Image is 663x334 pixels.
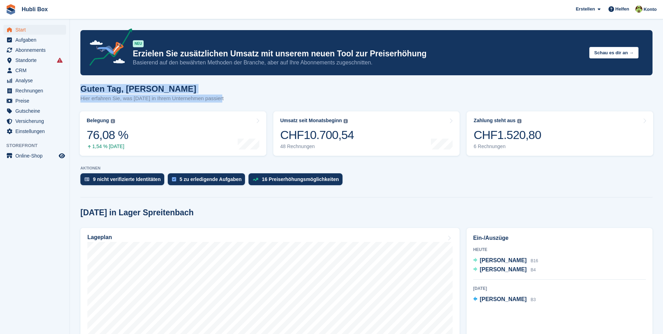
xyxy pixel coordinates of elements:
div: CHF10.700,54 [280,128,354,142]
span: B16 [531,258,538,263]
span: Einstellungen [15,126,57,136]
img: price_increase_opportunities-93ffe204e8149a01c8c9dc8f82e8f89637d9d84a8eef4429ea346261dce0b2c0.svg [253,178,258,181]
img: icon-info-grey-7440780725fd019a000dd9b08b2336e03edf1995a4989e88bcd33f0948082b44.svg [111,119,115,123]
a: Umsatz seit Monatsbeginn CHF10.700,54 48 Rechnungen [273,111,460,156]
div: 48 Rechnungen [280,144,354,149]
a: [PERSON_NAME] B4 [473,265,536,274]
div: 1,54 % [DATE] [87,144,128,149]
p: Erzielen Sie zusätzlichen Umsatz mit unserem neuen Tool zur Preiserhöhung [133,49,584,59]
a: menu [3,126,66,136]
span: Online-Shop [15,151,57,161]
h2: [DATE] in Lager Spreitenbach [80,208,194,217]
span: Gutscheine [15,106,57,116]
span: Analyse [15,76,57,85]
span: [PERSON_NAME] [480,257,527,263]
img: stora-icon-8386f47178a22dfd0bd8f6a31ec36ba5ce8667c1dd55bd0f319d3a0aa187defe.svg [6,4,16,15]
div: 76,08 % [87,128,128,142]
div: [DATE] [473,285,646,292]
img: task-75834270c22a3079a89374b754ae025e5fb1db73e45f91037f5363f120a921f8.svg [172,177,176,181]
a: Zahlung steht aus CHF1.520,80 6 Rechnungen [467,111,653,156]
a: Hubli Box [19,4,51,15]
img: price-adjustments-announcement-icon-8257ccfd72463d97f412b2fc003d46551f7dbcb40ab6d574587a9cd5c0d94... [84,28,132,68]
a: Speisekarte [3,151,66,161]
img: icon-info-grey-7440780725fd019a000dd9b08b2336e03edf1995a4989e88bcd33f0948082b44.svg [344,119,348,123]
span: Aufgaben [15,35,57,45]
i: Es sind Fehler bei der Synchronisierung von Smart-Einträgen aufgetreten [57,57,63,63]
p: Hier erfahren Sie, was [DATE] in Ihrem Unternehmen passiert [80,95,224,103]
h2: Lageplan [87,234,112,241]
img: Luca Space4you [635,6,642,13]
span: Start [15,25,57,35]
span: Helfen [615,6,629,13]
a: menu [3,116,66,126]
a: Belegung 76,08 % 1,54 % [DATE] [80,111,266,156]
span: Abonnements [15,45,57,55]
a: 5 zu erledigende Aufgaben [168,173,249,189]
a: Vorschau-Shop [58,152,66,160]
p: AKTIONEN [80,166,653,171]
button: Schau es dir an → [589,47,639,58]
a: menu [3,25,66,35]
span: [PERSON_NAME] [480,296,527,302]
span: Konto [643,6,657,13]
h2: Ein-/Auszüge [473,234,646,242]
div: NEU [133,40,144,47]
div: Belegung [87,118,109,124]
a: 9 nicht verifizierte Identitäten [80,173,168,189]
div: 16 Preiserhöhungsmöglichkeiten [262,176,339,182]
span: Erstellen [576,6,595,13]
span: B4 [531,267,536,272]
a: menu [3,45,66,55]
a: menu [3,55,66,65]
p: Basierend auf den bewährten Methoden der Branche, aber auf Ihre Abonnements zugeschnitten. [133,59,584,67]
img: icon-info-grey-7440780725fd019a000dd9b08b2336e03edf1995a4989e88bcd33f0948082b44.svg [517,119,521,123]
span: [PERSON_NAME] [480,266,527,272]
span: Storefront [6,142,70,149]
span: B3 [531,297,536,302]
div: 6 Rechnungen [474,144,541,149]
div: Umsatz seit Monatsbeginn [280,118,342,124]
span: Versicherung [15,116,57,126]
a: [PERSON_NAME] B16 [473,256,538,265]
a: menu [3,65,66,75]
a: menu [3,76,66,85]
a: menu [3,86,66,96]
a: menu [3,106,66,116]
a: menu [3,35,66,45]
span: Rechnungen [15,86,57,96]
a: 16 Preiserhöhungsmöglichkeiten [248,173,346,189]
img: verify_identity-adf6edd0f0f0b5bbfe63781bf79b02c33cf7c696d77639b501bdc392416b5a36.svg [85,177,89,181]
a: [PERSON_NAME] B3 [473,295,536,304]
div: CHF1.520,80 [474,128,541,142]
div: 5 zu erledigende Aufgaben [180,176,242,182]
div: Zahlung steht aus [474,118,516,124]
div: 9 nicht verifizierte Identitäten [93,176,161,182]
h1: Guten Tag, [PERSON_NAME] [80,84,224,93]
a: menu [3,96,66,106]
span: Preise [15,96,57,106]
div: Heute [473,246,646,253]
span: CRM [15,65,57,75]
span: Standorte [15,55,57,65]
